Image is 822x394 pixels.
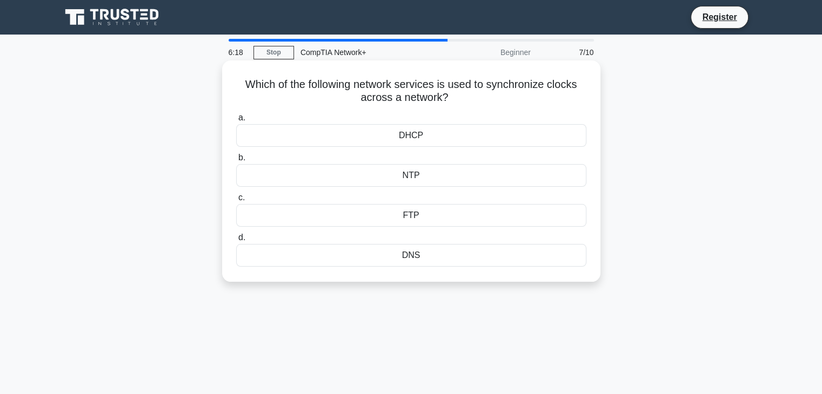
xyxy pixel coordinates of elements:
[236,124,586,147] div: DHCP
[537,42,600,63] div: 7/10
[235,78,587,105] h5: Which of the following network services is used to synchronize clocks across a network?
[236,164,586,187] div: NTP
[696,10,743,24] a: Register
[238,193,245,202] span: c.
[236,244,586,267] div: DNS
[236,204,586,227] div: FTP
[222,42,253,63] div: 6:18
[238,153,245,162] span: b.
[443,42,537,63] div: Beginner
[253,46,294,59] a: Stop
[238,233,245,242] span: d.
[294,42,443,63] div: CompTIA Network+
[238,113,245,122] span: a.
